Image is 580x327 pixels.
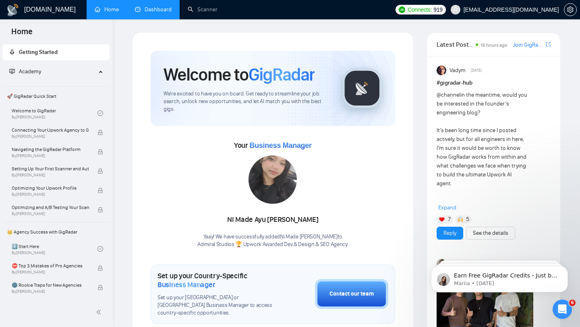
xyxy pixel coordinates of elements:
h1: Set up your Country-Specific [157,271,275,289]
p: Admiral Studios 🏆 Upwork Awarded Dev & Design & SEO Agency . [197,241,348,248]
span: Academy [19,68,41,75]
span: Business Manager [249,141,311,149]
li: Getting Started [3,44,110,60]
span: 5 [466,215,469,224]
span: Latest Posts from the GigRadar Community [437,39,473,50]
span: lock [97,149,103,155]
span: Getting Started [19,49,58,56]
a: searchScanner [188,6,217,13]
span: By [PERSON_NAME] [12,173,89,178]
span: 16 hours ago [481,42,507,48]
a: Join GigRadar Slack Community [513,41,544,50]
span: lock [97,265,103,271]
span: double-left [96,308,104,316]
span: check-circle [97,246,103,252]
span: 7 [448,215,451,224]
span: check-circle [97,110,103,116]
span: Navigating the GigRadar Platform [12,145,89,153]
span: lock [97,168,103,174]
span: lock [97,285,103,290]
span: 919 [433,5,442,14]
span: lock [97,207,103,213]
span: export [546,41,551,48]
button: Reply [437,227,463,240]
span: 🌚 Rookie Traps for New Agencies [12,281,89,289]
span: Expand [438,204,456,211]
span: Set up your [GEOGRAPHIC_DATA] or [GEOGRAPHIC_DATA] Business Manager to access country-specific op... [157,294,275,317]
span: ⛔ Top 3 Mistakes of Pro Agencies [12,262,89,270]
span: Home [5,26,39,43]
a: Reply [443,229,456,238]
h1: Welcome to [164,64,315,85]
span: fund-projection-screen [9,68,15,74]
span: [DATE] [471,67,482,74]
a: dashboardDashboard [135,6,172,13]
a: setting [564,6,577,13]
span: 6 [569,300,576,306]
button: See the details [466,227,515,240]
img: 🙌 [458,217,463,222]
span: By [PERSON_NAME] [12,134,89,139]
span: Optimizing and A/B Testing Your Scanner for Better Results [12,203,89,211]
a: export [546,41,551,48]
img: gigradar-logo.png [342,68,382,108]
span: Setting Up Your First Scanner and Auto-Bidder [12,165,89,173]
span: By [PERSON_NAME] [12,270,89,275]
span: user [453,7,458,12]
span: setting [564,6,576,13]
span: GigRadar [249,64,315,85]
span: 👑 Agency Success with GigRadar [4,224,109,240]
span: We're excited to have you on board. Get ready to streamline your job search, unlock new opportuni... [164,90,329,113]
a: Welcome to GigRadarBy[PERSON_NAME] [12,104,97,122]
p: Message from Mariia, sent 6w ago [35,31,139,38]
span: lock [97,130,103,135]
button: Contact our team [315,279,388,309]
a: homeHome [95,6,119,13]
div: Ni Made Ayu [PERSON_NAME] [197,213,348,227]
div: Yaay! We have successfully added Ni Made [PERSON_NAME] to [197,233,348,248]
button: setting [564,3,577,16]
img: 1705466118991-WhatsApp%20Image%202024-01-17%20at%2012.32.43.jpeg [249,155,297,204]
span: Connects: [408,5,432,14]
img: ❤️ [439,217,445,222]
span: Your [234,141,312,150]
span: By [PERSON_NAME] [12,289,89,294]
span: By [PERSON_NAME] [12,153,89,158]
span: Earn Free GigRadar Credits - Just by Sharing Your Story! 💬 Want more credits for sending proposal... [35,23,139,222]
span: rocket [9,49,15,55]
span: Vadym [449,66,466,75]
span: @channel [437,91,460,98]
span: By [PERSON_NAME] [12,211,89,216]
img: Vadym [437,66,446,75]
iframe: Intercom notifications message [419,249,580,305]
div: Contact our team [329,290,374,298]
span: lock [97,188,103,193]
a: 1️⃣ Start HereBy[PERSON_NAME] [12,240,97,258]
span: Business Manager [157,280,215,289]
span: Optimizing Your Upwork Profile [12,184,89,192]
a: See the details [473,229,508,238]
span: By [PERSON_NAME] [12,192,89,197]
iframe: Intercom live chat [553,300,572,319]
img: upwork-logo.png [399,6,405,13]
h1: # gigradar-hub [437,79,551,87]
span: Academy [9,68,41,75]
span: 🚀 GigRadar Quick Start [4,88,109,104]
img: logo [6,4,19,17]
span: Connecting Your Upwork Agency to GigRadar [12,126,89,134]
